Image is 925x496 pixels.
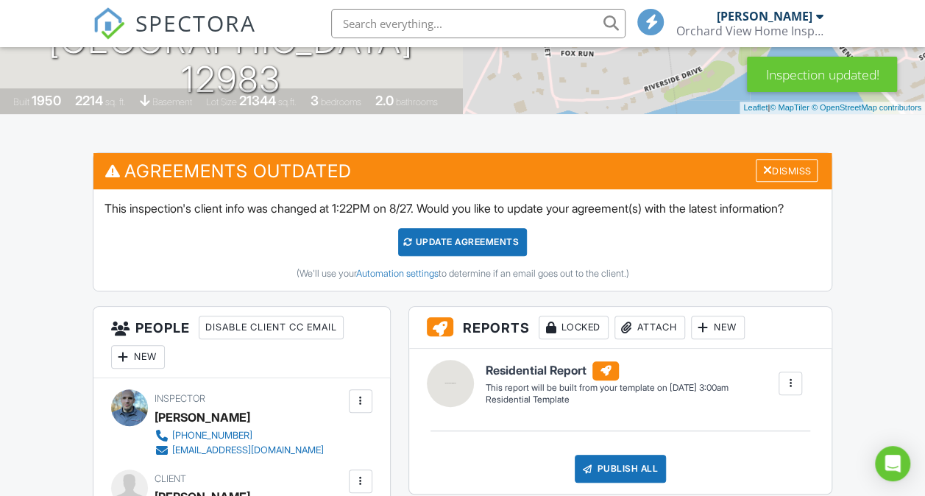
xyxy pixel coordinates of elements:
div: [EMAIL_ADDRESS][DOMAIN_NAME] [172,444,324,456]
div: 21344 [239,93,276,108]
a: © MapTiler [770,103,809,112]
div: 2214 [75,93,103,108]
div: [PHONE_NUMBER] [172,430,252,442]
div: This inspection's client info was changed at 1:22PM on 8/27. Would you like to update your agreem... [93,189,832,291]
div: Open Intercom Messenger [875,446,910,481]
h6: Residential Report [486,361,729,380]
span: sq.ft. [278,96,297,107]
div: Locked [539,316,609,339]
a: SPECTORA [93,20,256,51]
div: Dismiss [756,159,818,182]
a: Leaflet [743,103,768,112]
span: bathrooms [396,96,438,107]
span: SPECTORA [135,7,256,38]
div: Update Agreements [398,228,527,256]
div: 3 [311,93,319,108]
span: Inspector [155,393,205,404]
div: New [111,345,165,369]
h3: People [93,307,390,378]
div: Inspection updated! [747,57,897,92]
span: sq. ft. [105,96,126,107]
span: basement [152,96,192,107]
div: Residential Template [486,394,729,406]
div: [PERSON_NAME] [716,9,812,24]
input: Search everything... [331,9,625,38]
span: Built [13,96,29,107]
div: Attach [614,316,685,339]
span: bedrooms [321,96,361,107]
div: New [691,316,745,339]
div: [PERSON_NAME] [155,406,250,428]
div: Orchard View Home Inspections, LLC [676,24,823,38]
div: (We'll use your to determine if an email goes out to the client.) [104,268,821,280]
h3: Reports [409,307,832,349]
span: Client [155,473,186,484]
a: [PHONE_NUMBER] [155,428,324,443]
div: Publish All [575,455,667,483]
a: © OpenStreetMap contributors [812,103,921,112]
h3: Agreements Outdated [93,153,832,189]
img: The Best Home Inspection Software - Spectora [93,7,125,40]
span: Lot Size [206,96,237,107]
a: Automation settings [356,268,439,279]
div: Disable Client CC Email [199,316,344,339]
div: 2.0 [375,93,394,108]
div: This report will be built from your template on [DATE] 3:00am [486,382,729,394]
a: [EMAIL_ADDRESS][DOMAIN_NAME] [155,443,324,458]
div: 1950 [32,93,61,108]
div: | [740,102,925,114]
